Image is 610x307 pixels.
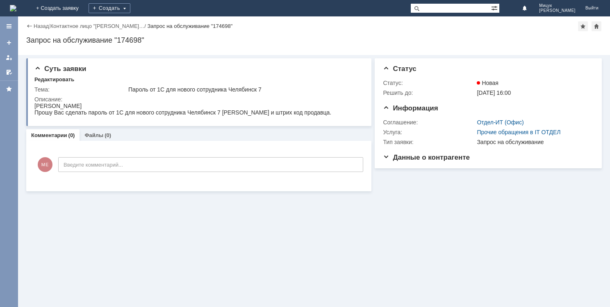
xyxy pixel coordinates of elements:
div: Тема: [34,86,127,93]
div: Услуга: [383,129,475,135]
span: [PERSON_NAME] [539,8,576,13]
span: Статус [383,65,416,73]
a: Мои согласования [2,66,16,79]
div: (0) [105,132,111,138]
div: Описание: [34,96,362,103]
div: Редактировать [34,76,74,83]
div: Создать [89,3,130,13]
a: Отдел-ИТ (Офис) [477,119,524,126]
div: Запрос на обслуживание [477,139,590,145]
a: Мои заявки [2,51,16,64]
a: Перейти на домашнюю страницу [10,5,16,11]
a: Файлы [84,132,103,138]
span: Суть заявки [34,65,86,73]
span: МЕ [38,157,52,172]
a: Назад [34,23,49,29]
div: Соглашение: [383,119,475,126]
span: Новая [477,80,498,86]
a: Комментарии [31,132,67,138]
div: (0) [68,132,75,138]
a: Контактное лицо "[PERSON_NAME]… [50,23,145,29]
div: Тип заявки: [383,139,475,145]
span: [DATE] 16:00 [477,89,511,96]
div: Добавить в избранное [578,21,588,31]
div: Сделать домашней страницей [592,21,601,31]
span: Информация [383,104,438,112]
div: | [49,23,50,29]
div: Пароль от 1С для нового сотрудника Челябинск 7 [128,86,360,93]
span: Данные о контрагенте [383,153,470,161]
span: Расширенный поиск [491,4,499,11]
div: / [50,23,148,29]
div: Статус: [383,80,475,86]
div: Запрос на обслуживание "174698" [26,36,602,44]
a: Прочие обращения в IT ОТДЕЛ [477,129,560,135]
div: Запрос на обслуживание "174698" [147,23,232,29]
span: Мицук [539,3,576,8]
a: Создать заявку [2,36,16,49]
img: logo [10,5,16,11]
div: Решить до: [383,89,475,96]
